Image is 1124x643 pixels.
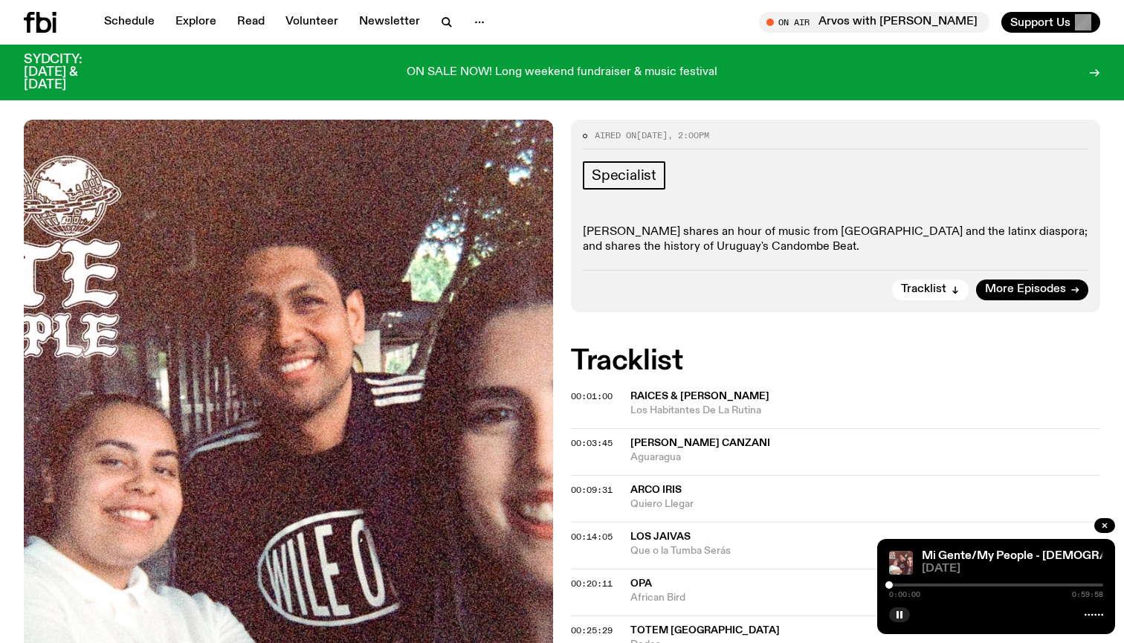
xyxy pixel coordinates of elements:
[630,450,1100,465] span: Aguaragua
[630,591,1100,605] span: African Bird
[630,391,769,401] span: Raices & [PERSON_NAME]
[571,392,613,401] button: 00:01:00
[571,533,613,541] button: 00:14:05
[922,563,1103,575] span: [DATE]
[630,544,1100,558] span: Que o la Tumba Serás
[595,129,636,141] span: Aired on
[1001,12,1100,33] button: Support Us
[571,531,613,543] span: 00:14:05
[985,284,1066,295] span: More Episodes
[350,12,429,33] a: Newsletter
[1010,16,1070,29] span: Support Us
[976,280,1088,300] a: More Episodes
[571,390,613,402] span: 00:01:00
[571,348,1100,375] h2: Tracklist
[571,484,613,496] span: 00:09:31
[571,624,613,636] span: 00:25:29
[167,12,225,33] a: Explore
[571,578,613,589] span: 00:20:11
[407,66,717,80] p: ON SALE NOW! Long weekend fundraiser & music festival
[571,439,613,447] button: 00:03:45
[571,437,613,449] span: 00:03:45
[571,627,613,635] button: 00:25:29
[630,578,652,589] span: Opa
[592,167,656,184] span: Specialist
[583,225,1088,253] p: [PERSON_NAME] shares an hour of music from [GEOGRAPHIC_DATA] and the latinx diaspora; and shares ...
[630,438,770,448] span: [PERSON_NAME] Canzani
[228,12,274,33] a: Read
[583,161,665,190] a: Specialist
[901,284,946,295] span: Tracklist
[24,54,119,91] h3: SYDCITY: [DATE] & [DATE]
[636,129,668,141] span: [DATE]
[24,35,251,102] span: [DATE]
[277,12,347,33] a: Volunteer
[630,531,691,542] span: Los Jaivas
[1072,591,1103,598] span: 0:59:58
[668,129,709,141] span: , 2:00pm
[571,580,613,588] button: 00:20:11
[630,497,1100,511] span: Quiero Llegar
[95,12,164,33] a: Schedule
[889,591,920,598] span: 0:00:00
[630,625,780,636] span: Totem [GEOGRAPHIC_DATA]
[892,280,969,300] button: Tracklist
[759,12,989,33] button: On AirArvos with [PERSON_NAME]
[630,485,682,495] span: Arco Iris
[571,486,613,494] button: 00:09:31
[630,404,1100,418] span: Los Habitantes De La Rutina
